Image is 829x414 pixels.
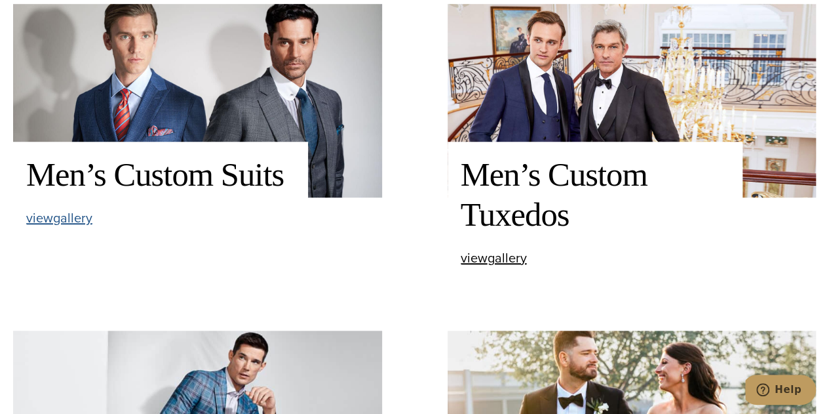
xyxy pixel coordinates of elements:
[26,155,295,195] h2: Men’s Custom Suits
[26,211,92,225] a: viewgallery
[461,248,527,268] span: view gallery
[448,4,817,197] img: 2 models wearing bespoke wedding tuxedos. One wearing black single breasted peak lapel and one we...
[461,155,729,234] h2: Men’s Custom Tuxedos
[745,375,816,407] iframe: Opens a widget where you can chat to one of our agents
[26,208,92,228] span: view gallery
[461,251,527,265] a: viewgallery
[13,4,382,197] img: Two clients in wedding suits. One wearing a double breasted blue paid suit with orange tie. One w...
